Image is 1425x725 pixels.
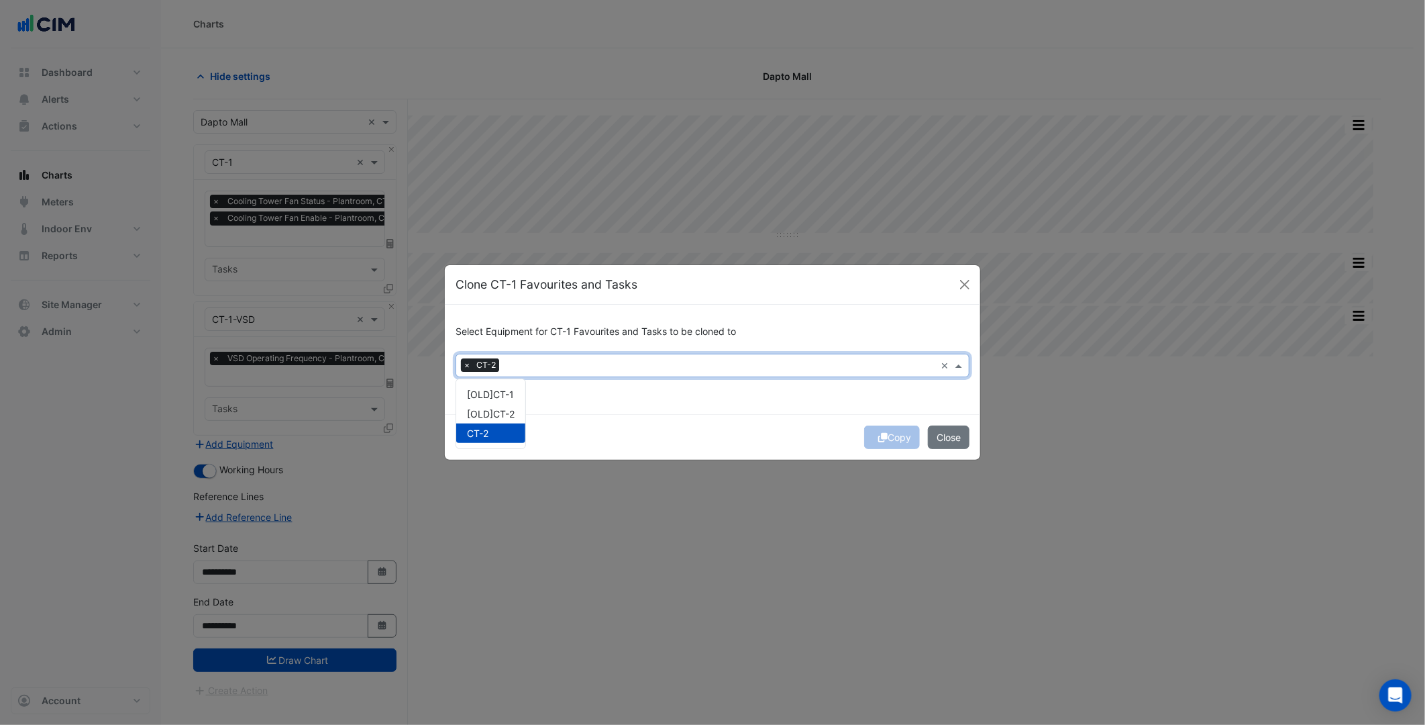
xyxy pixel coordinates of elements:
span: CT-2 [473,358,499,372]
span: Clear [941,358,952,373]
span: [OLD]CT-1 [467,389,514,400]
div: Options List [456,379,525,448]
h5: Clone CT-1 Favourites and Tasks [456,276,637,293]
div: Open Intercom Messenger [1379,679,1412,712]
button: Select All [456,377,497,393]
span: × [461,358,473,372]
span: CT-2 [467,428,488,439]
h6: Select Equipment for CT-1 Favourites and Tasks to be cloned to [456,326,969,338]
button: Close [928,426,969,449]
span: [OLD]CT-2 [467,408,515,420]
button: Close [955,275,975,295]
